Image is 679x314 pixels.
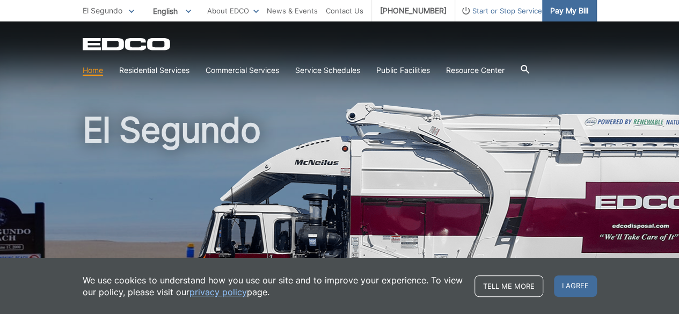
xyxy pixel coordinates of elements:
span: Pay My Bill [550,5,588,17]
a: EDCD logo. Return to the homepage. [83,38,172,50]
a: Resource Center [446,64,505,76]
a: privacy policy [189,286,247,298]
p: We use cookies to understand how you use our site and to improve your experience. To view our pol... [83,274,464,298]
span: I agree [554,275,597,297]
a: Contact Us [326,5,363,17]
a: News & Events [267,5,318,17]
a: Home [83,64,103,76]
a: Service Schedules [295,64,360,76]
a: Residential Services [119,64,189,76]
span: English [145,2,199,20]
a: Tell me more [474,275,543,297]
a: Public Facilities [376,64,430,76]
a: Commercial Services [206,64,279,76]
span: El Segundo [83,6,122,15]
a: About EDCO [207,5,259,17]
